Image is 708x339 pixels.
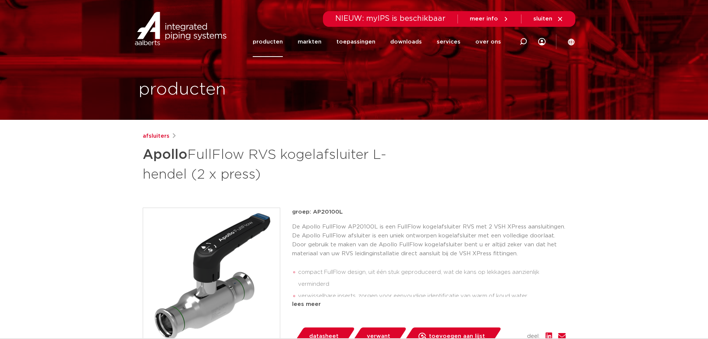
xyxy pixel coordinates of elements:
a: afsluiters [143,132,169,141]
span: sluiten [533,16,552,22]
p: De Apollo FullFlow AP20100L is een FullFlow kogelafsluiter RVS met 2 VSH XPress aansluitingen. De... [292,223,566,258]
a: sluiten [533,16,563,22]
a: downloads [390,27,422,57]
nav: Menu [253,27,501,57]
p: groep: AP20100L [292,208,566,217]
div: lees meer [292,300,566,309]
li: compact FullFlow design, uit één stuk geproduceerd, wat de kans op lekkages aanzienlijk verminderd [298,266,566,290]
strong: Apollo [143,148,187,161]
li: verwisselbare inserts, zorgen voor eenvoudige identificatie van warm of koud water [298,290,566,302]
a: meer info [470,16,509,22]
span: NIEUW: myIPS is beschikbaar [335,15,446,22]
a: services [437,27,460,57]
span: meer info [470,16,498,22]
h1: producten [139,78,226,102]
a: producten [253,27,283,57]
h1: FullFlow RVS kogelafsluiter L-hendel (2 x press) [143,144,422,184]
a: over ons [475,27,501,57]
a: markten [298,27,321,57]
a: toepassingen [336,27,375,57]
div: my IPS [538,27,546,57]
